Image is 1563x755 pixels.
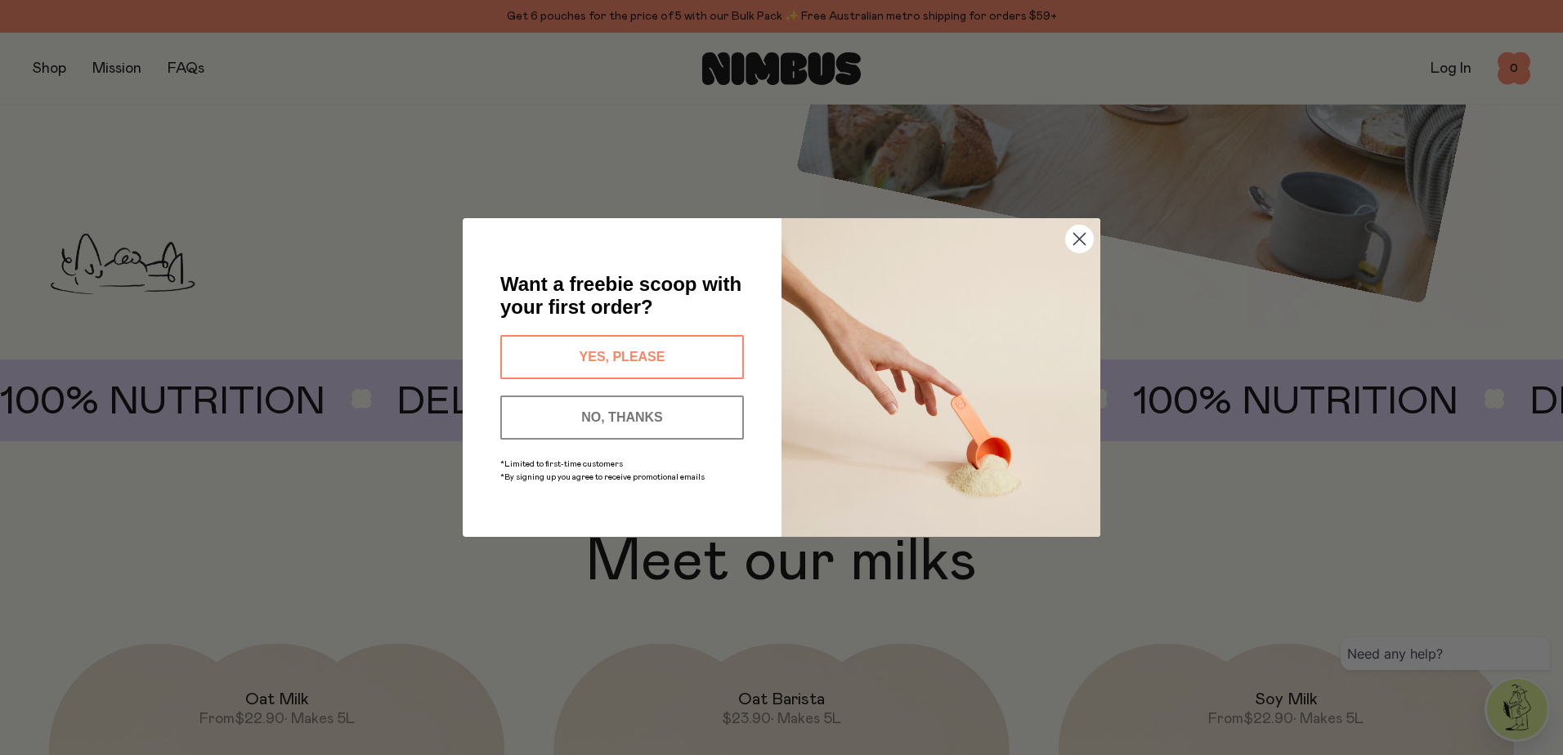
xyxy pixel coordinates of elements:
img: c0d45117-8e62-4a02-9742-374a5db49d45.jpeg [781,218,1100,537]
button: Close dialog [1065,225,1094,253]
span: *Limited to first-time customers [500,460,623,468]
span: Want a freebie scoop with your first order? [500,273,741,318]
span: *By signing up you agree to receive promotional emails [500,473,705,481]
button: NO, THANKS [500,395,744,440]
button: YES, PLEASE [500,335,744,379]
